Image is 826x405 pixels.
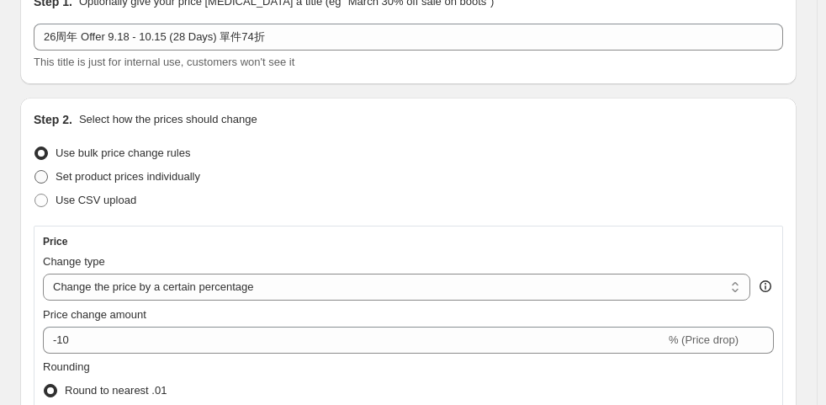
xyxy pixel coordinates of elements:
[757,278,774,295] div: help
[34,24,783,51] input: 30% off holiday sale
[669,333,739,346] span: % (Price drop)
[43,255,105,268] span: Change type
[43,327,665,354] input: -15
[56,194,136,206] span: Use CSV upload
[56,147,190,159] span: Use bulk price change rules
[65,384,167,397] span: Round to nearest .01
[34,56,294,68] span: This title is just for internal use, customers won't see it
[43,360,90,373] span: Rounding
[43,235,67,248] h3: Price
[34,111,72,128] h2: Step 2.
[79,111,257,128] p: Select how the prices should change
[56,170,200,183] span: Set product prices individually
[43,308,146,321] span: Price change amount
